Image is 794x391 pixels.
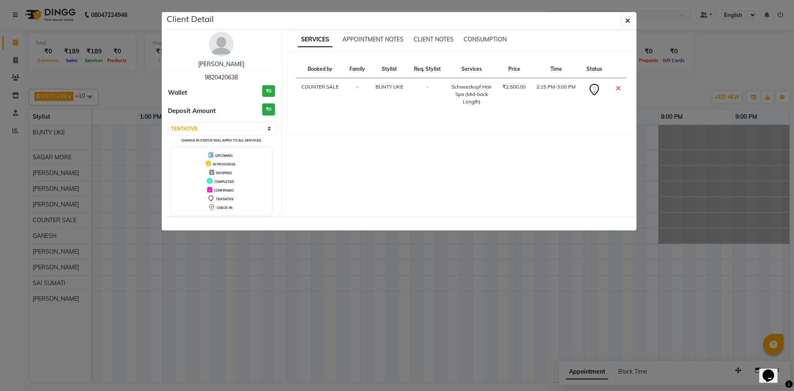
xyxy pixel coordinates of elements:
a: [PERSON_NAME] [198,60,244,68]
small: Change in status will apply to all services. [181,138,262,142]
span: COMPLETED [214,180,234,184]
span: Wallet [168,88,187,98]
div: ₹2,500.00 [502,83,526,91]
span: CONFIRMED [214,188,234,192]
th: Price [497,60,531,78]
h5: Client Detail [167,13,214,25]
th: Time [531,60,581,78]
th: Family [344,60,370,78]
span: UPCOMING [215,154,233,158]
td: COUNTER SALE [296,78,344,111]
th: Req. Stylist [409,60,446,78]
span: SERVICES [298,32,332,47]
h3: ₹0 [262,85,275,97]
td: 2:15 PM-3:00 PM [531,78,581,111]
th: Stylist [370,60,409,78]
div: Schwarzkopf Hair Spa (Mid-back Length) [451,83,492,106]
span: TENTATIVE [216,197,234,201]
td: - [344,78,370,111]
h3: ₹0 [262,103,275,115]
th: Status [581,60,607,78]
span: Deposit Amount [168,106,216,116]
iframe: chat widget [759,358,786,383]
span: CHECK-IN [217,206,232,210]
span: CLIENT NOTES [414,36,454,43]
span: BUNTY UKE [375,84,403,90]
span: 9820420638 [205,74,238,81]
span: DROPPED [216,171,232,175]
th: Services [446,60,497,78]
span: IN PROGRESS [213,162,235,166]
img: avatar [209,32,234,57]
th: Booked by [296,60,344,78]
td: - [409,78,446,111]
span: CONSUMPTION [464,36,507,43]
span: APPOINTMENT NOTES [342,36,404,43]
